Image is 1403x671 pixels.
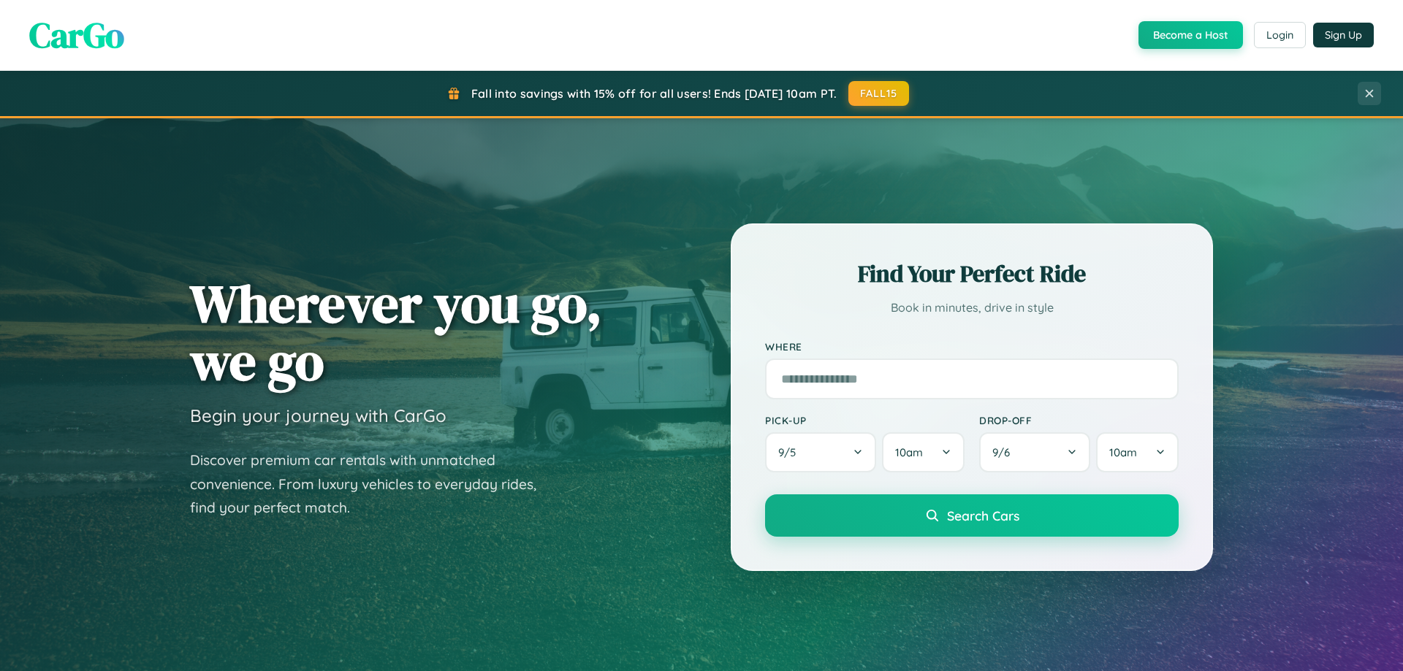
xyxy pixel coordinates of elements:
[29,11,124,59] span: CarGo
[190,448,555,520] p: Discover premium car rentals with unmatched convenience. From luxury vehicles to everyday rides, ...
[1138,21,1243,49] button: Become a Host
[765,297,1179,318] p: Book in minutes, drive in style
[1254,22,1306,48] button: Login
[882,432,965,472] button: 10am
[992,445,1017,459] span: 9 / 6
[471,86,837,101] span: Fall into savings with 15% off for all users! Ends [DATE] 10am PT.
[947,507,1019,524] span: Search Cars
[1096,432,1179,472] button: 10am
[1109,445,1137,459] span: 10am
[848,81,910,106] button: FALL15
[765,340,1179,353] label: Where
[765,494,1179,537] button: Search Cars
[979,414,1179,426] label: Drop-off
[1313,23,1374,47] button: Sign Up
[190,404,446,426] h3: Begin your journey with CarGo
[895,445,923,459] span: 10am
[765,432,876,472] button: 9/5
[778,445,803,459] span: 9 / 5
[765,258,1179,290] h2: Find Your Perfect Ride
[979,432,1090,472] button: 9/6
[190,275,602,390] h1: Wherever you go, we go
[765,414,965,426] label: Pick-up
